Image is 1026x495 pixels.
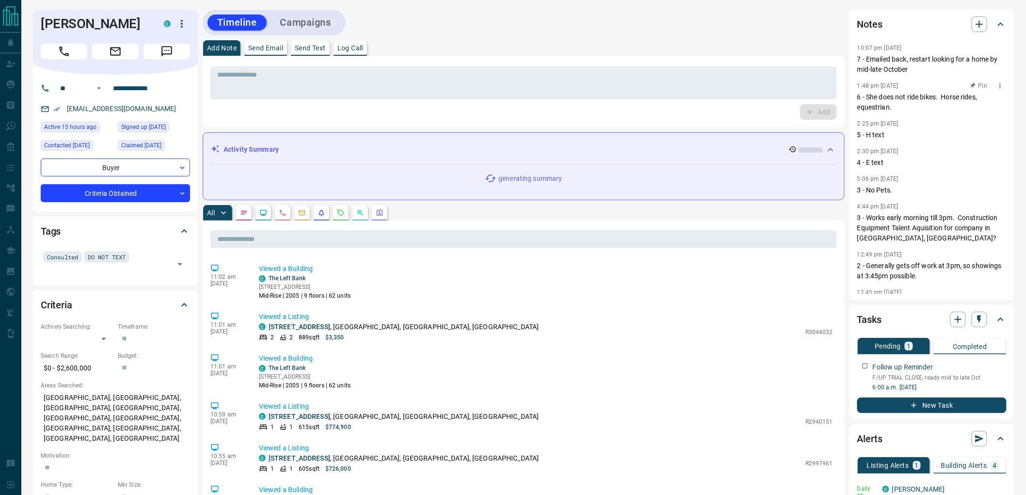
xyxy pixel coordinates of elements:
[224,144,279,155] p: Activity Summary
[857,92,1007,112] p: 6 - She does not ride bikes. Horse rides, equestrian.
[259,401,833,412] p: Viewed a Listing
[211,141,836,159] div: Activity Summary
[857,289,902,296] p: 12:45 pm [DATE]
[915,462,919,469] p: 1
[259,275,266,282] div: condos.ca
[144,44,190,59] span: Message
[867,462,909,469] p: Listing Alerts
[805,417,833,426] p: R2940151
[259,372,351,381] p: [STREET_ADDRESS]
[41,16,149,32] h1: [PERSON_NAME]
[88,252,126,262] span: DO NOT TEXT
[210,453,244,460] p: 10:55 am
[857,251,902,258] p: 12:49 pm [DATE]
[41,220,190,243] div: Tags
[208,15,267,31] button: Timeline
[41,159,190,176] div: Buyer
[271,333,274,342] p: 2
[289,333,293,342] p: 2
[41,451,190,460] p: Motivation:
[289,464,293,473] p: 1
[210,280,244,287] p: [DATE]
[259,291,351,300] p: Mid-Rise | 2005 | 9 floors | 62 units
[857,148,898,155] p: 2:30 pm [DATE]
[271,423,274,431] p: 1
[318,209,325,217] svg: Listing Alerts
[210,370,244,377] p: [DATE]
[857,308,1007,331] div: Tasks
[873,383,1007,392] p: 6:00 a.m. [DATE]
[873,362,933,372] p: Follow up Reminder
[965,81,993,90] button: Pin
[53,106,60,112] svg: Email Verified
[41,381,190,390] p: Areas Searched:
[248,45,283,51] p: Send Email
[269,412,539,422] p: , [GEOGRAPHIC_DATA], [GEOGRAPHIC_DATA], [GEOGRAPHIC_DATA]
[269,323,330,331] a: [STREET_ADDRESS]
[92,44,139,59] span: Email
[271,464,274,473] p: 1
[299,333,320,342] p: 889 sqft
[875,343,901,350] p: Pending
[857,82,898,89] p: 1:48 pm [DATE]
[118,322,190,331] p: Timeframe:
[857,54,1007,75] p: 7 - Emailed back, restart looking for a home by mid-late October
[498,174,562,184] p: generating summary
[325,464,351,473] p: $726,000
[376,209,384,217] svg: Agent Actions
[41,322,113,331] p: Actively Searching:
[41,140,113,154] div: Mon Jan 20 2025
[325,423,351,431] p: $774,900
[259,353,833,364] p: Viewed a Building
[356,209,364,217] svg: Opportunities
[857,261,1007,281] p: 2 - Generally gets off work at 3pm, so showings at 3:45pm possible.
[857,213,1007,243] p: 3 - Works early morning till 3pm. Construction Equipment Talent Aquisition for company in [GEOGRA...
[857,176,898,182] p: 5:06 pm [DATE]
[118,351,190,360] p: Budget:
[269,413,330,420] a: [STREET_ADDRESS]
[857,130,1007,140] p: 5 - H text
[269,454,330,462] a: [STREET_ADDRESS]
[279,209,287,217] svg: Calls
[857,13,1007,36] div: Notes
[857,398,1007,413] button: New Task
[259,443,833,453] p: Viewed a Listing
[857,427,1007,450] div: Alerts
[857,185,1007,195] p: 3 - No Pets.
[41,44,87,59] span: Call
[44,141,90,150] span: Contacted [DATE]
[207,45,237,51] p: Add Note
[259,485,833,495] p: Viewed a Building
[259,323,266,330] div: condos.ca
[210,321,244,328] p: 11:01 am
[857,158,1007,168] p: 4 - E text
[44,122,96,132] span: Active 15 hours ago
[941,462,987,469] p: Building Alerts
[207,209,215,216] p: All
[993,462,997,469] p: 4
[47,252,78,262] span: Consulted
[210,418,244,425] p: [DATE]
[907,343,911,350] p: 1
[118,122,190,135] div: Fri Jan 03 2025
[240,209,248,217] svg: Notes
[857,203,898,210] p: 4:44 pm [DATE]
[210,363,244,370] p: 11:01 am
[173,257,187,271] button: Open
[857,45,902,51] p: 10:07 pm [DATE]
[805,328,833,336] p: R3044032
[41,390,190,447] p: [GEOGRAPHIC_DATA], [GEOGRAPHIC_DATA], [GEOGRAPHIC_DATA], [GEOGRAPHIC_DATA], [GEOGRAPHIC_DATA], [G...
[269,453,539,463] p: , [GEOGRAPHIC_DATA], [GEOGRAPHIC_DATA], [GEOGRAPHIC_DATA]
[857,431,882,447] h2: Alerts
[337,45,363,51] p: Log Call
[41,360,113,376] p: $0 - $2,600,000
[67,105,176,112] a: [EMAIL_ADDRESS][DOMAIN_NAME]
[295,45,326,51] p: Send Text
[210,411,244,418] p: 10:59 am
[299,464,320,473] p: 605 sqft
[259,264,833,274] p: Viewed a Building
[93,82,105,94] button: Open
[271,15,341,31] button: Campaigns
[857,120,898,127] p: 2:25 pm [DATE]
[210,328,244,335] p: [DATE]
